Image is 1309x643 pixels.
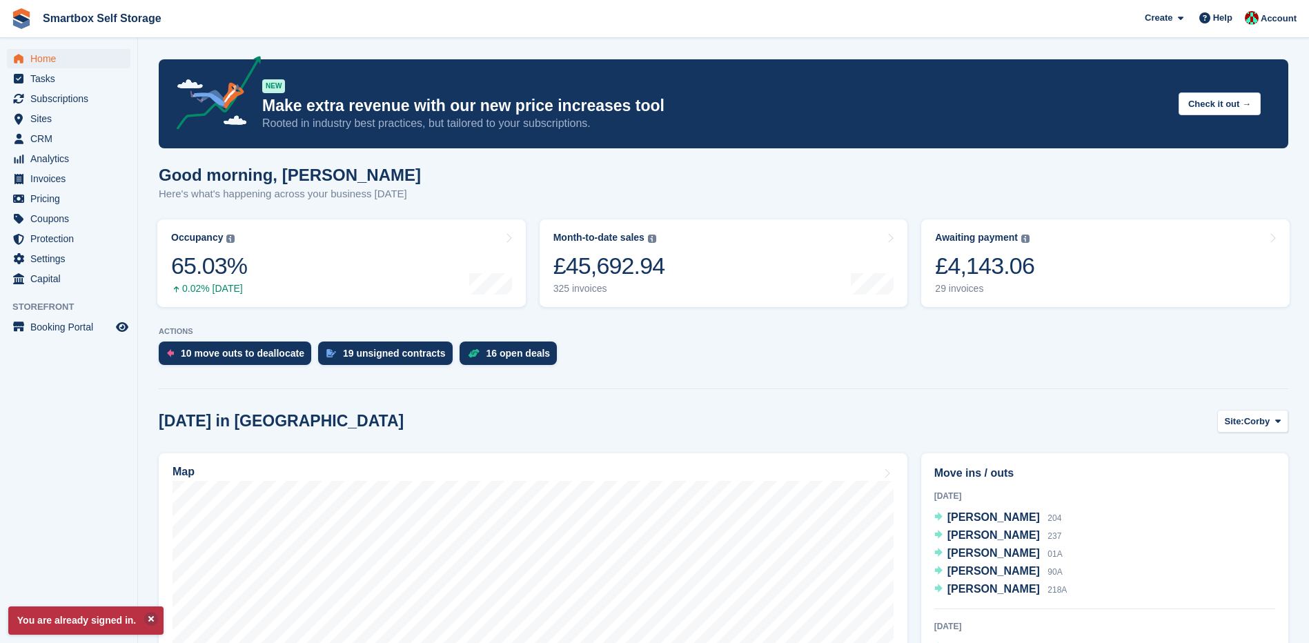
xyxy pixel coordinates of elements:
a: [PERSON_NAME] 204 [934,509,1062,527]
img: contract_signature_icon-13c848040528278c33f63329250d36e43548de30e8caae1d1a13099fd9432cc5.svg [326,349,336,357]
a: menu [7,169,130,188]
div: [DATE] [934,490,1275,502]
span: Storefront [12,300,137,314]
div: 16 open deals [486,348,551,359]
span: Sites [30,109,113,128]
img: stora-icon-8386f47178a22dfd0bd8f6a31ec36ba5ce8667c1dd55bd0f319d3a0aa187defe.svg [11,8,32,29]
span: Invoices [30,169,113,188]
img: Caren Ingold [1245,11,1259,25]
a: 19 unsigned contracts [318,342,460,372]
img: icon-info-grey-7440780725fd019a000dd9b08b2336e03edf1995a4989e88bcd33f0948082b44.svg [226,235,235,243]
span: Protection [30,229,113,248]
img: icon-info-grey-7440780725fd019a000dd9b08b2336e03edf1995a4989e88bcd33f0948082b44.svg [1021,235,1030,243]
span: Home [30,49,113,68]
span: 90A [1047,567,1062,577]
img: icon-info-grey-7440780725fd019a000dd9b08b2336e03edf1995a4989e88bcd33f0948082b44.svg [648,235,656,243]
h2: Map [173,466,195,478]
a: Smartbox Self Storage [37,7,167,30]
a: menu [7,229,130,248]
div: 29 invoices [935,283,1034,295]
span: Tasks [30,69,113,88]
div: £45,692.94 [553,252,665,280]
span: [PERSON_NAME] [947,529,1040,541]
a: Month-to-date sales £45,692.94 325 invoices [540,219,908,307]
span: Analytics [30,149,113,168]
h2: [DATE] in [GEOGRAPHIC_DATA] [159,412,404,431]
img: price-adjustments-announcement-icon-8257ccfd72463d97f412b2fc003d46551f7dbcb40ab6d574587a9cd5c0d94... [165,56,262,135]
p: ACTIONS [159,327,1288,336]
span: [PERSON_NAME] [947,565,1040,577]
span: Create [1145,11,1172,25]
a: menu [7,149,130,168]
a: menu [7,269,130,288]
a: 16 open deals [460,342,564,372]
img: move_outs_to_deallocate_icon-f764333ba52eb49d3ac5e1228854f67142a1ed5810a6f6cc68b1a99e826820c5.svg [167,349,174,357]
a: menu [7,69,130,88]
span: Account [1261,12,1297,26]
div: Awaiting payment [935,232,1018,244]
span: Capital [30,269,113,288]
a: [PERSON_NAME] 237 [934,527,1062,545]
a: Occupancy 65.03% 0.02% [DATE] [157,219,526,307]
img: deal-1b604bf984904fb50ccaf53a9ad4b4a5d6e5aea283cecdc64d6e3604feb123c2.svg [468,348,480,358]
span: 204 [1047,513,1061,523]
span: 237 [1047,531,1061,541]
a: menu [7,109,130,128]
div: Month-to-date sales [553,232,644,244]
a: [PERSON_NAME] 218A [934,581,1067,599]
a: [PERSON_NAME] 01A [934,545,1063,563]
div: 325 invoices [553,283,665,295]
button: Site: Corby [1217,410,1288,433]
a: [PERSON_NAME] 90A [934,563,1063,581]
a: menu [7,89,130,108]
span: Booking Portal [30,317,113,337]
div: Occupancy [171,232,223,244]
h2: Move ins / outs [934,465,1275,482]
div: 10 move outs to deallocate [181,348,304,359]
div: NEW [262,79,285,93]
span: [PERSON_NAME] [947,547,1040,559]
a: menu [7,129,130,148]
div: 65.03% [171,252,247,280]
p: Here's what's happening across your business [DATE] [159,186,421,202]
span: [PERSON_NAME] [947,583,1040,595]
span: [PERSON_NAME] [947,511,1040,523]
span: 218A [1047,585,1067,595]
span: Settings [30,249,113,268]
h1: Good morning, [PERSON_NAME] [159,166,421,184]
a: menu [7,49,130,68]
span: Subscriptions [30,89,113,108]
button: Check it out → [1179,92,1261,115]
div: [DATE] [934,620,1275,633]
a: menu [7,249,130,268]
p: Make extra revenue with our new price increases tool [262,96,1168,116]
span: Help [1213,11,1232,25]
p: You are already signed in. [8,606,164,635]
a: menu [7,189,130,208]
div: £4,143.06 [935,252,1034,280]
a: menu [7,209,130,228]
a: Awaiting payment £4,143.06 29 invoices [921,219,1290,307]
p: Rooted in industry best practices, but tailored to your subscriptions. [262,116,1168,131]
span: CRM [30,129,113,148]
span: Coupons [30,209,113,228]
a: menu [7,317,130,337]
a: 10 move outs to deallocate [159,342,318,372]
div: 19 unsigned contracts [343,348,446,359]
span: 01A [1047,549,1062,559]
span: Corby [1244,415,1270,428]
span: Pricing [30,189,113,208]
a: Preview store [114,319,130,335]
div: 0.02% [DATE] [171,283,247,295]
span: Site: [1225,415,1244,428]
